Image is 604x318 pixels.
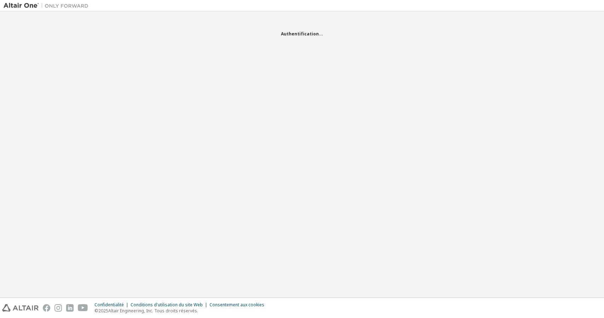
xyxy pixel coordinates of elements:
[281,31,323,37] font: Authentification...
[54,304,62,312] img: instagram.svg
[108,308,198,314] font: Altair Engineering, Inc. Tous droits réservés.
[131,302,203,308] font: Conditions d'utilisation du site Web
[2,304,39,312] img: altair_logo.svg
[98,308,108,314] font: 2025
[78,304,88,312] img: youtube.svg
[94,302,124,308] font: Confidentialité
[43,304,50,312] img: facebook.svg
[94,308,98,314] font: ©
[4,2,92,9] img: Altaïr Un
[209,302,264,308] font: Consentement aux cookies
[66,304,74,312] img: linkedin.svg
